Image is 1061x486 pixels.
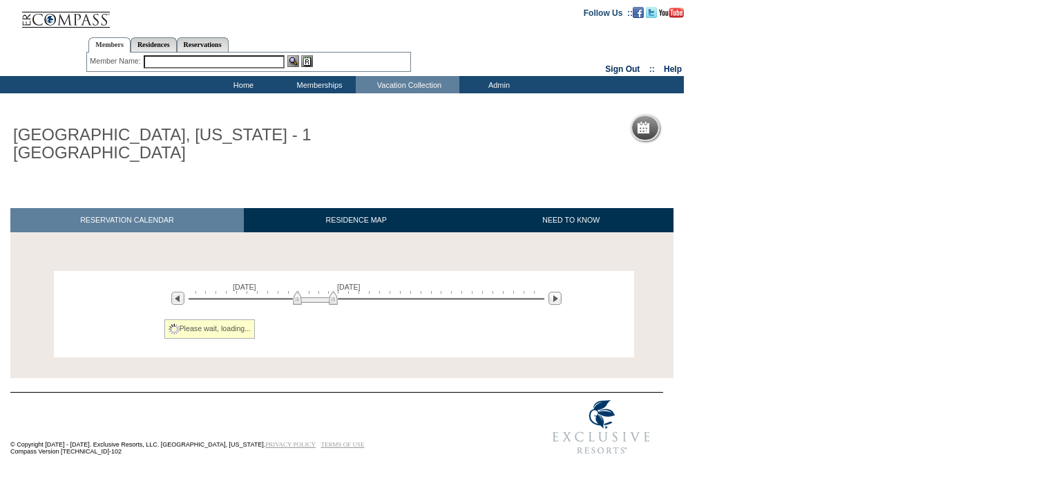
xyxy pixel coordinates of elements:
a: PRIVACY POLICY [265,441,316,448]
img: Next [548,292,562,305]
div: Member Name: [90,55,143,67]
a: Residences [131,37,177,52]
div: Please wait, loading... [164,319,256,339]
td: © Copyright [DATE] - [DATE]. Exclusive Resorts, LLC. [GEOGRAPHIC_DATA], [US_STATE]. Compass Versi... [10,394,494,462]
img: Previous [171,292,184,305]
a: Members [88,37,131,53]
h1: [GEOGRAPHIC_DATA], [US_STATE] - 1 [GEOGRAPHIC_DATA] [10,123,320,165]
td: Follow Us :: [584,7,633,18]
a: Subscribe to our YouTube Channel [659,8,684,16]
a: Sign Out [605,64,640,74]
img: Become our fan on Facebook [633,7,644,18]
a: Reservations [177,37,229,52]
img: Subscribe to our YouTube Channel [659,8,684,18]
a: RESIDENCE MAP [244,208,469,232]
img: Reservations [301,55,313,67]
span: [DATE] [233,283,256,291]
td: Vacation Collection [356,76,459,93]
a: RESERVATION CALENDAR [10,208,244,232]
a: Help [664,64,682,74]
img: View [287,55,299,67]
span: [DATE] [337,283,361,291]
td: Home [204,76,280,93]
a: NEED TO KNOW [468,208,673,232]
span: :: [649,64,655,74]
td: Memberships [280,76,356,93]
img: Exclusive Resorts [539,393,663,462]
td: Admin [459,76,535,93]
h5: Reservation Calendar [655,124,761,133]
img: Follow us on Twitter [646,7,657,18]
a: TERMS OF USE [321,441,365,448]
img: spinner2.gif [169,324,180,335]
a: Become our fan on Facebook [633,8,644,16]
a: Follow us on Twitter [646,8,657,16]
